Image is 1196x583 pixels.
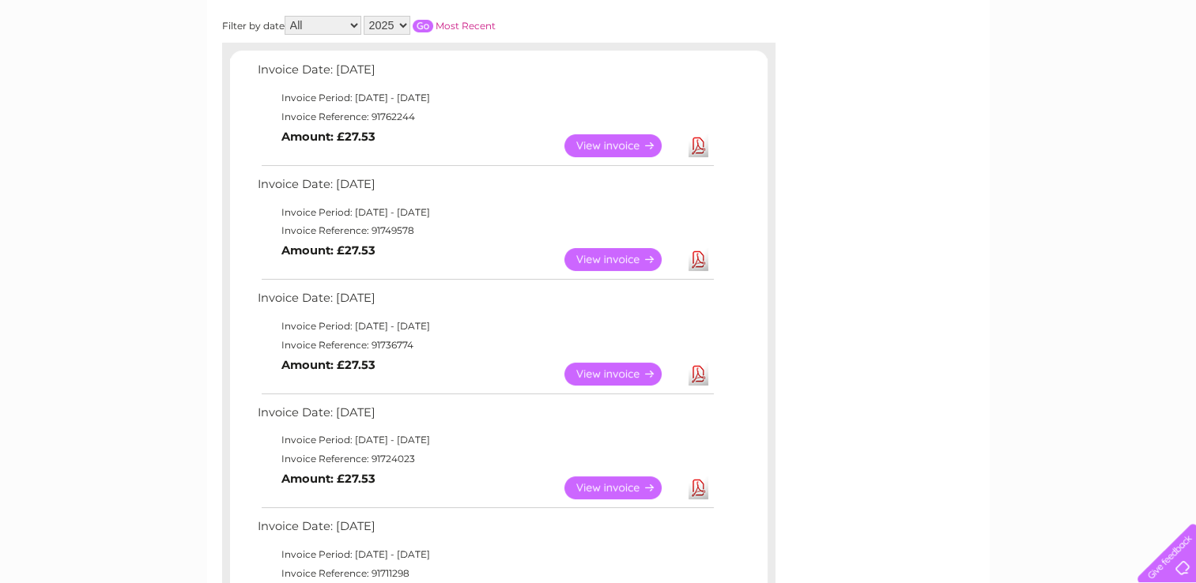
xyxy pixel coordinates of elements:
[689,248,708,271] a: Download
[254,402,716,431] td: Invoice Date: [DATE]
[898,8,1007,28] a: 0333 014 3131
[281,130,375,144] b: Amount: £27.53
[918,67,948,79] a: Water
[436,20,496,32] a: Most Recent
[254,431,716,449] td: Invoice Period: [DATE] - [DATE]
[564,476,681,499] a: View
[254,203,716,222] td: Invoice Period: [DATE] - [DATE]
[564,363,681,386] a: View
[254,59,716,88] td: Invoice Date: [DATE]
[254,107,716,126] td: Invoice Reference: 91762244
[254,516,716,545] td: Invoice Date: [DATE]
[689,476,708,499] a: Download
[1091,67,1130,79] a: Contact
[254,221,716,240] td: Invoice Reference: 91749578
[281,358,375,372] b: Amount: £27.53
[1144,67,1181,79] a: Log out
[254,564,716,583] td: Invoice Reference: 91711298
[254,88,716,107] td: Invoice Period: [DATE] - [DATE]
[1058,67,1081,79] a: Blog
[281,472,375,486] b: Amount: £27.53
[281,243,375,258] b: Amount: £27.53
[957,67,992,79] a: Energy
[222,16,637,35] div: Filter by date
[254,174,716,203] td: Invoice Date: [DATE]
[254,449,716,468] td: Invoice Reference: 91724023
[42,41,123,89] img: logo.png
[689,134,708,157] a: Download
[564,248,681,271] a: View
[254,545,716,564] td: Invoice Period: [DATE] - [DATE]
[254,288,716,317] td: Invoice Date: [DATE]
[1002,67,1049,79] a: Telecoms
[564,134,681,157] a: View
[225,9,972,77] div: Clear Business is a trading name of Verastar Limited (registered in [GEOGRAPHIC_DATA] No. 3667643...
[254,336,716,355] td: Invoice Reference: 91736774
[254,317,716,336] td: Invoice Period: [DATE] - [DATE]
[689,363,708,386] a: Download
